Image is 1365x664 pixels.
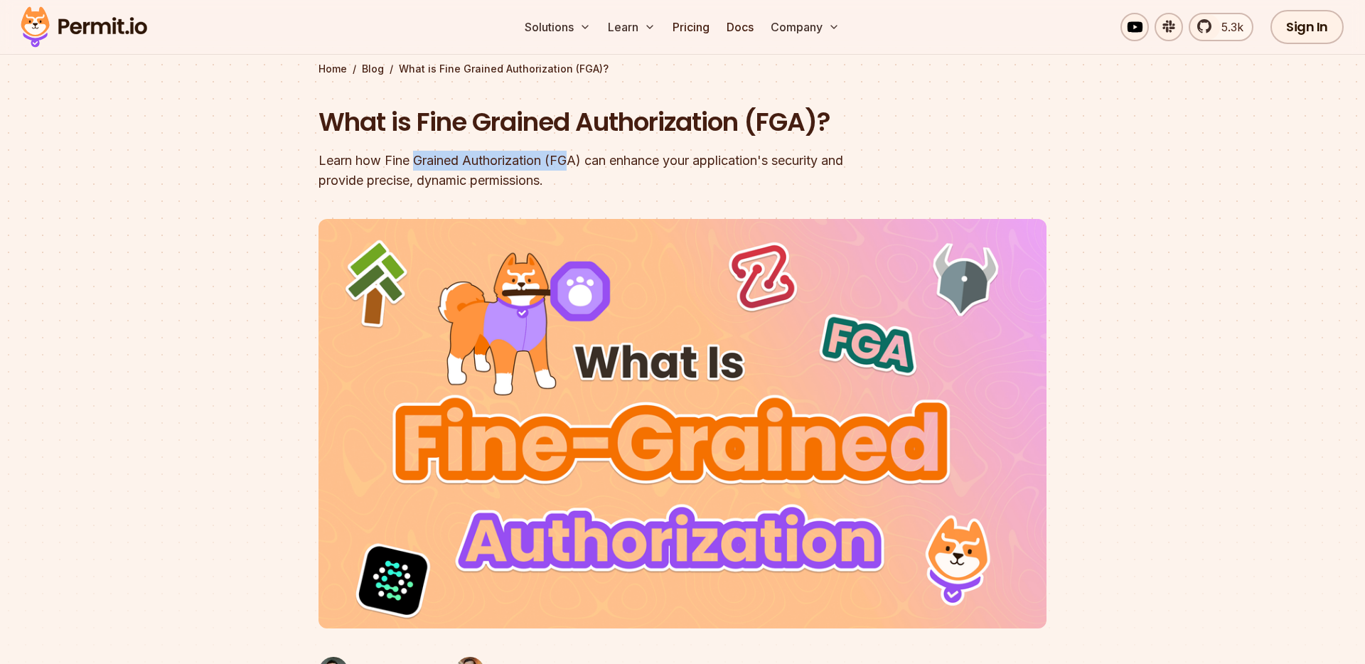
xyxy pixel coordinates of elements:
a: 5.3k [1189,13,1253,41]
h1: What is Fine Grained Authorization (FGA)? [318,105,864,140]
img: Permit logo [14,3,154,51]
a: Docs [721,13,759,41]
a: Blog [362,62,384,76]
span: 5.3k [1213,18,1243,36]
img: What is Fine Grained Authorization (FGA)? [318,219,1046,628]
button: Solutions [519,13,596,41]
a: Sign In [1270,10,1344,44]
div: Learn how Fine Grained Authorization (FGA) can enhance your application's security and provide pr... [318,151,864,191]
div: / / [318,62,1046,76]
button: Learn [602,13,661,41]
a: Home [318,62,347,76]
a: Pricing [667,13,715,41]
button: Company [765,13,845,41]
